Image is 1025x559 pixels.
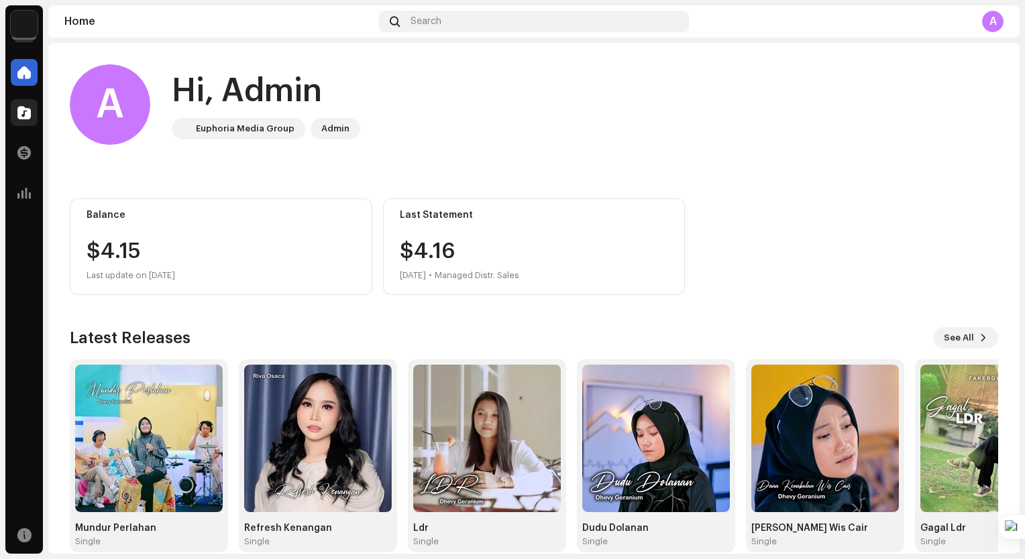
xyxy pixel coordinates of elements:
[244,523,392,534] div: Refresh Kenangan
[70,198,372,295] re-o-card-value: Balance
[87,210,356,221] div: Balance
[75,536,101,547] div: Single
[429,267,432,284] div: •
[64,16,374,27] div: Home
[70,327,191,349] h3: Latest Releases
[400,267,426,284] div: [DATE]
[172,70,360,113] div: Hi, Admin
[751,365,899,512] img: 4b7efef6-6e9d-4b72-8837-c0de06e9c0f0
[582,365,730,512] img: d0385bd8-a8b9-4c52-a1ca-22938fb6350b
[87,267,356,284] div: Last update on [DATE]
[75,523,223,534] div: Mundur Perlahan
[982,11,1004,32] div: A
[413,365,561,512] img: 127f969f-bf9d-42e4-89fd-caa2b0cb0dd5
[400,210,669,221] div: Last Statement
[321,121,349,137] div: Admin
[751,536,777,547] div: Single
[944,324,974,351] span: See All
[435,267,519,284] div: Managed Distr. Sales
[582,523,730,534] div: Dudu Dolanan
[411,16,441,27] span: Search
[413,523,561,534] div: Ldr
[244,536,270,547] div: Single
[75,365,223,512] img: ac07049f-10de-4789-8acd-35a05cfbd087
[196,121,294,137] div: Euphoria Media Group
[920,536,946,547] div: Single
[11,11,38,38] img: de0d2825-999c-4937-b35a-9adca56ee094
[413,536,439,547] div: Single
[244,365,392,512] img: 2b753433-5bdf-483b-842b-ba63e6d841e7
[751,523,899,534] div: [PERSON_NAME] Wis Cair
[174,121,191,137] img: de0d2825-999c-4937-b35a-9adca56ee094
[582,536,608,547] div: Single
[70,64,150,145] div: A
[933,327,998,349] button: See All
[383,198,686,295] re-o-card-value: Last Statement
